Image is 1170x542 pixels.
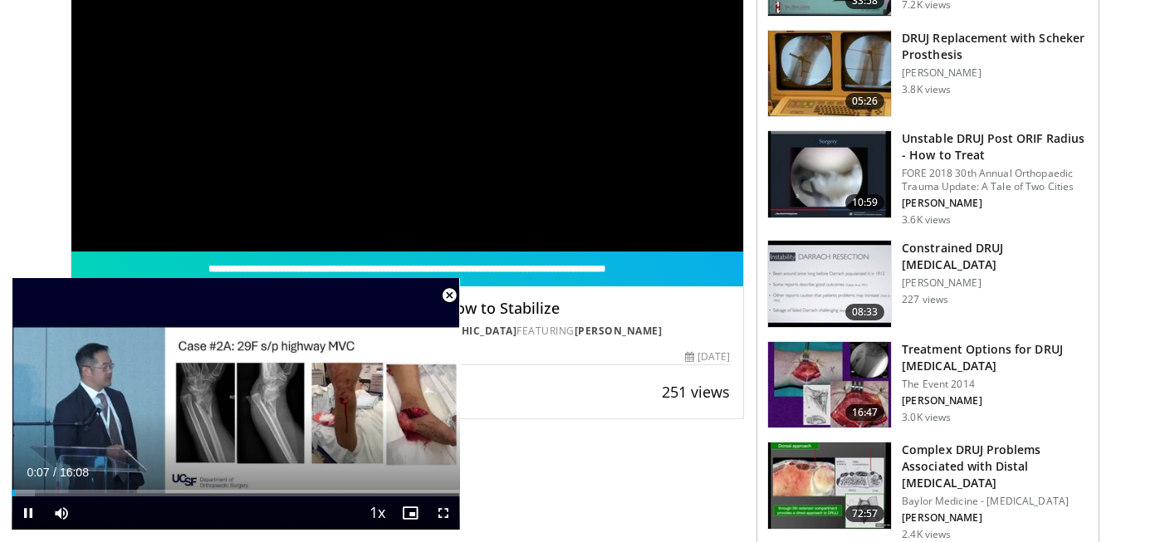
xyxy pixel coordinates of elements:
p: 227 views [902,293,948,306]
span: 251 views [662,382,730,402]
a: 72:57 Complex DRUJ Problems Associated with Distal [MEDICAL_DATA] Baylor Medicine - [MEDICAL_DATA... [767,442,1089,541]
p: 3.0K views [902,411,951,424]
p: 2.4K views [902,528,951,541]
p: [PERSON_NAME] [902,197,1089,210]
span: 0:07 [27,466,49,479]
h3: Treatment Options for DRUJ [MEDICAL_DATA] [902,341,1089,374]
img: 7c335dcf-d60a-41f3-9394-f4fa45160edd.150x105_q85_crop-smart_upscale.jpg [768,131,891,217]
span: 05:26 [845,93,885,110]
button: Playback Rate [360,496,394,530]
h3: Constrained DRUJ [MEDICAL_DATA] [902,240,1089,273]
a: 08:33 Constrained DRUJ [MEDICAL_DATA] [PERSON_NAME] 227 views [767,240,1089,328]
button: Close [433,278,466,313]
p: Baylor Medicine - [MEDICAL_DATA] [902,495,1089,508]
button: Enable picture-in-picture mode [394,496,427,530]
span: 08:33 [845,304,885,320]
video-js: Video Player [12,278,460,530]
h3: Unstable DRUJ Post ORIF Radius - How to Treat [902,130,1089,164]
img: e7e6c413-90b5-4290-aaff-fc363106153f.150x105_q85_crop-smart_upscale.jpg [768,442,891,529]
span: / [53,466,56,479]
p: [PERSON_NAME] [902,66,1089,80]
img: cc41fa34-f29d-430d-827a-42e7ab01ced2.150x105_q85_crop-smart_upscale.jpg [768,342,891,428]
button: Fullscreen [427,496,460,530]
span: 16:47 [845,404,885,421]
div: Progress Bar [12,490,460,496]
a: 10:59 Unstable DRUJ Post ORIF Radius - How to Treat FORE 2018 30th Annual Orthopaedic Trauma Upda... [767,130,1089,227]
img: 70b07dbd-d64c-42ac-8a20-102a2f5fd4b1.150x105_q85_crop-smart_upscale.jpg [768,241,891,327]
span: 16:08 [60,466,89,479]
p: 3.8K views [902,83,951,96]
a: [PERSON_NAME] [575,324,663,338]
div: By FEATURING [191,324,731,339]
p: [PERSON_NAME] [902,276,1089,290]
span: 72:57 [845,505,885,522]
img: 92f70ee6-49f3-4f5c-86f2-bab7e177504d.150x105_q85_crop-smart_upscale.jpg [768,31,891,117]
a: 05:26 DRUJ Replacement with Scheker Prosthesis [PERSON_NAME] 3.8K views [767,30,1089,118]
div: [DATE] [685,349,730,364]
button: Mute [45,496,78,530]
h3: DRUJ Replacement with Scheker Prosthesis [902,30,1089,63]
h3: Complex DRUJ Problems Associated with Distal [MEDICAL_DATA] [902,442,1089,491]
p: [PERSON_NAME] [902,394,1089,408]
p: The Event 2014 [902,378,1089,391]
a: 16:47 Treatment Options for DRUJ [MEDICAL_DATA] The Event 2014 [PERSON_NAME] 3.0K views [767,341,1089,429]
button: Pause [12,496,45,530]
p: FORE 2018 30th Annual Orthopaedic Trauma Update: A Tale of Two Cities [902,167,1089,193]
p: [PERSON_NAME] [902,511,1089,525]
h4: DRUJ Instability: When to Open and How to Stabilize [191,300,731,318]
span: 10:59 [845,194,885,211]
p: 3.6K views [902,213,951,227]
